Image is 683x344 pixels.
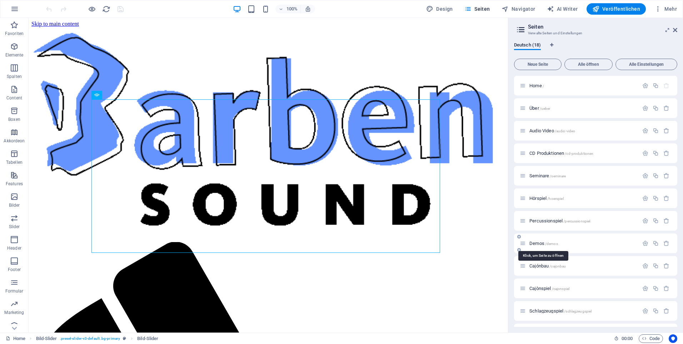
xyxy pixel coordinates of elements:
[653,173,659,179] div: Duplizieren
[652,3,680,15] button: Mehr
[564,309,592,313] span: /schlagzeugspiel
[555,129,575,133] span: /audio-video
[36,334,159,343] nav: breadcrumb
[529,173,566,178] span: Klick, um Seite zu öffnen
[642,285,648,291] div: Einstellungen
[514,41,541,51] span: Deutsch (18)
[653,285,659,291] div: Duplizieren
[423,3,456,15] button: Design
[529,128,575,133] span: Klick, um Seite zu öffnen
[529,218,590,223] span: Klick, um Seite zu öffnen
[527,173,639,178] div: Seminare/seminare
[642,128,648,134] div: Einstellungen
[544,3,581,15] button: AI Writer
[653,105,659,111] div: Duplizieren
[529,151,593,156] span: Klick, um Seite zu öffnen
[550,174,566,178] span: /seminare
[663,218,669,224] div: Entfernen
[663,195,669,201] div: Entfernen
[653,128,659,134] div: Duplizieren
[653,263,659,269] div: Duplizieren
[642,150,648,156] div: Einstellungen
[529,105,550,111] span: Klick, um Seite zu öffnen
[614,334,633,343] h6: Session-Zeit
[8,267,21,272] p: Footer
[499,3,538,15] button: Navigator
[642,173,648,179] div: Einstellungen
[529,308,592,314] span: Klick, um Seite zu öffnen
[527,106,639,110] div: Über/ueber
[305,6,311,12] i: Bei Größenänderung Zoomstufe automatisch an das gewählte Gerät anpassen.
[60,334,120,343] span: . preset-slider-v3-default .bg-primary
[529,241,558,246] span: Demos
[462,3,493,15] button: Seiten
[528,24,677,30] h2: Seiten
[527,241,639,246] div: Demos/demos
[549,264,566,268] span: /cajonbau
[592,5,640,13] span: Veröffentlichen
[639,334,663,343] button: Code
[587,3,646,15] button: Veröffentlichen
[540,107,550,110] span: /ueber
[514,59,562,70] button: Neue Seite
[6,159,23,165] p: Tabellen
[5,52,24,58] p: Elemente
[663,285,669,291] div: Entfernen
[529,263,566,269] span: Klick, um Seite zu öffnen
[275,5,301,13] button: 100%
[642,263,648,269] div: Einstellungen
[4,310,24,315] p: Marketing
[5,288,24,294] p: Formular
[123,336,126,340] i: Dieses Element ist ein anpassbares Preset
[653,218,659,224] div: Duplizieren
[9,224,20,230] p: Slider
[528,30,663,36] h3: Verwalte Seiten und Einstellungen
[564,59,613,70] button: Alle öffnen
[36,334,57,343] span: Klick zum Auswählen. Doppelklick zum Bearbeiten
[563,219,590,223] span: /percussionspiel
[137,334,158,343] span: Klick zum Auswählen. Doppelklick zum Bearbeiten
[527,196,639,201] div: Hörspiel/hoerspiel
[102,5,110,13] i: Seite neu laden
[653,240,659,246] div: Duplizieren
[527,128,639,133] div: Audio Video/audio-video
[9,202,20,208] p: Bilder
[622,334,633,343] span: 00 00
[529,196,564,201] span: Klick, um Seite zu öffnen
[619,62,674,67] span: Alle Einstellungen
[529,83,544,88] span: Klick, um Seite zu öffnen
[527,264,639,268] div: Cajónbau/cajonbau
[669,334,677,343] button: Usercentrics
[663,150,669,156] div: Entfernen
[627,336,628,341] span: :
[642,218,648,224] div: Einstellungen
[642,308,648,314] div: Einstellungen
[663,83,669,89] div: Die Startseite kann nicht gelöscht werden
[568,62,609,67] span: Alle öffnen
[464,5,490,13] span: Seiten
[527,83,639,88] div: Home/
[642,334,660,343] span: Code
[7,245,21,251] p: Header
[615,59,677,70] button: Alle Einstellungen
[642,105,648,111] div: Einstellungen
[565,152,593,156] span: /cd-produktionen
[653,150,659,156] div: Duplizieren
[7,74,22,79] p: Spalten
[642,83,648,89] div: Einstellungen
[8,117,20,122] p: Boxen
[6,181,23,187] p: Features
[545,242,558,246] span: /demos
[3,3,50,9] a: Skip to main content
[88,5,96,13] button: Klicke hier, um den Vorschau-Modus zu verlassen
[6,334,25,343] a: Klick, um Auswahl aufzuheben. Doppelklick öffnet Seitenverwaltung
[514,42,677,56] div: Sprachen-Tabs
[527,151,639,156] div: CD Produktionen/cd-produktionen
[663,173,669,179] div: Entfernen
[5,31,24,36] p: Favoriten
[547,5,578,13] span: AI Writer
[527,286,639,291] div: Cajònspiel/cajonspiel
[663,105,669,111] div: Entfernen
[502,5,535,13] span: Navigator
[527,309,639,313] div: Schlagzeugspiel/schlagzeugspiel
